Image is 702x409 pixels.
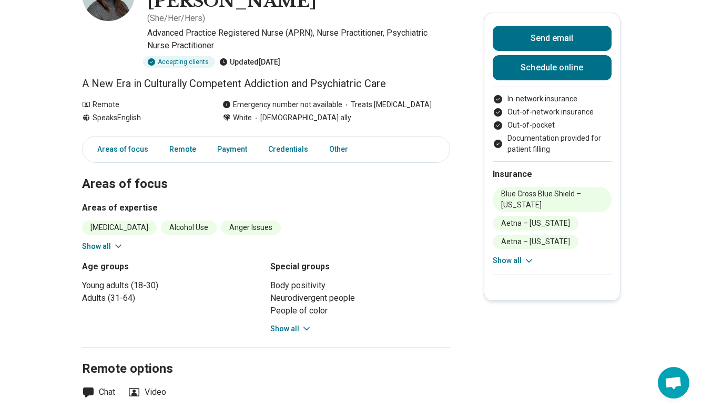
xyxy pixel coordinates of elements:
li: People of color [270,305,450,317]
div: Accepting clients [143,56,215,68]
h2: Insurance [493,168,612,181]
button: Send email [493,26,612,51]
li: Documentation provided for patient filling [493,133,612,155]
li: Neurodivergent people [270,292,450,305]
li: In-network insurance [493,93,612,104]
div: Updated [DATE] [219,56,280,68]
span: Treats [MEDICAL_DATA] [342,99,432,110]
li: Blue Cross Blue Shield – [US_STATE] [493,187,612,212]
button: Show all [270,323,312,334]
li: Young adults (18-30) [82,279,262,292]
li: Body positivity [270,279,450,292]
span: [DEMOGRAPHIC_DATA] ally [252,112,351,123]
li: [MEDICAL_DATA] [82,221,157,235]
a: Schedule online [493,55,612,80]
li: Out-of-network insurance [493,107,612,118]
p: Advanced Practice Registered Nurse (APRN), Nurse Practitioner, Psychiatric Nurse Practitioner [147,27,450,52]
li: Out-of-pocket [493,120,612,131]
ul: Payment options [493,93,612,155]
a: Payment [211,139,253,160]
h3: Special groups [270,260,450,273]
li: Adults (31-64) [82,292,262,305]
div: Emergency number not available [222,99,342,110]
a: Credentials [262,139,314,160]
h2: Areas of focus [82,150,450,193]
li: Chat [82,386,115,398]
li: Anger Issues [221,221,281,235]
li: Video [128,386,166,398]
p: ( She/Her/Hers ) [147,12,205,25]
div: Open chat [658,367,689,398]
button: Show all [82,241,124,252]
div: Remote [82,99,201,110]
a: Areas of focus [85,139,155,160]
a: Other [323,139,361,160]
li: Aetna – [US_STATE] [493,216,578,230]
li: Aetna – [US_STATE] [493,235,578,249]
p: A New Era in Culturally Competent Addiction and Psychiatric Care [82,76,450,91]
a: Remote [163,139,202,160]
h3: Age groups [82,260,262,273]
button: Show all [493,255,534,266]
h3: Areas of expertise [82,202,450,214]
div: Speaks English [82,112,201,123]
span: White [233,112,252,123]
li: Alcohol Use [161,221,217,235]
h2: Remote options [82,335,450,378]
